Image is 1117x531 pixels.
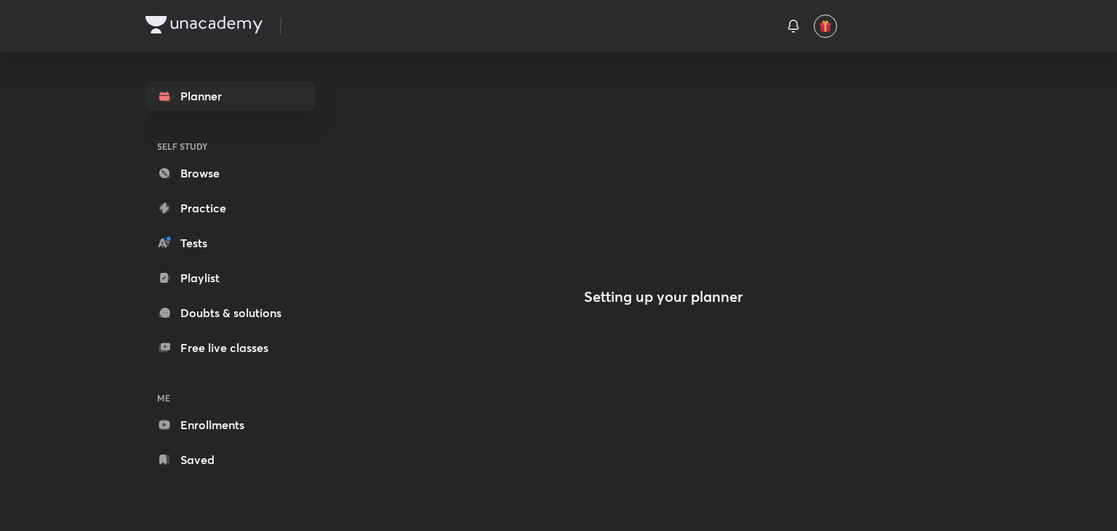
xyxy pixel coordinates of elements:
a: Browse [145,159,314,188]
a: Playlist [145,263,314,292]
a: Saved [145,445,314,474]
h4: Setting up your planner [584,288,742,306]
a: Company Logo [145,16,263,37]
a: Tests [145,228,314,257]
img: Company Logo [145,16,263,33]
a: Free live classes [145,333,314,362]
h6: SELF STUDY [145,134,314,159]
h6: ME [145,386,314,410]
a: Enrollments [145,410,314,439]
button: avatar [814,15,837,38]
a: Planner [145,81,314,111]
a: Doubts & solutions [145,298,314,327]
a: Practice [145,193,314,223]
img: avatar [819,20,832,33]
